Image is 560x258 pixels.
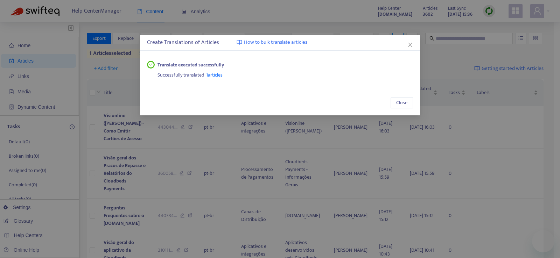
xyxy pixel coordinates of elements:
span: check [149,63,153,66]
div: Create Translations of Articles [147,38,413,47]
strong: Translate executed successfully [157,61,224,69]
a: How to bulk translate articles [237,38,307,46]
span: How to bulk translate articles [244,38,307,46]
span: close [407,42,413,48]
span: 1 articles [206,71,223,79]
iframe: Button to launch messaging window [532,230,554,252]
img: image-link [237,40,242,45]
span: Close [396,99,407,107]
div: Successfully translated [157,69,413,79]
button: Close [406,41,414,49]
button: Close [391,97,413,108]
